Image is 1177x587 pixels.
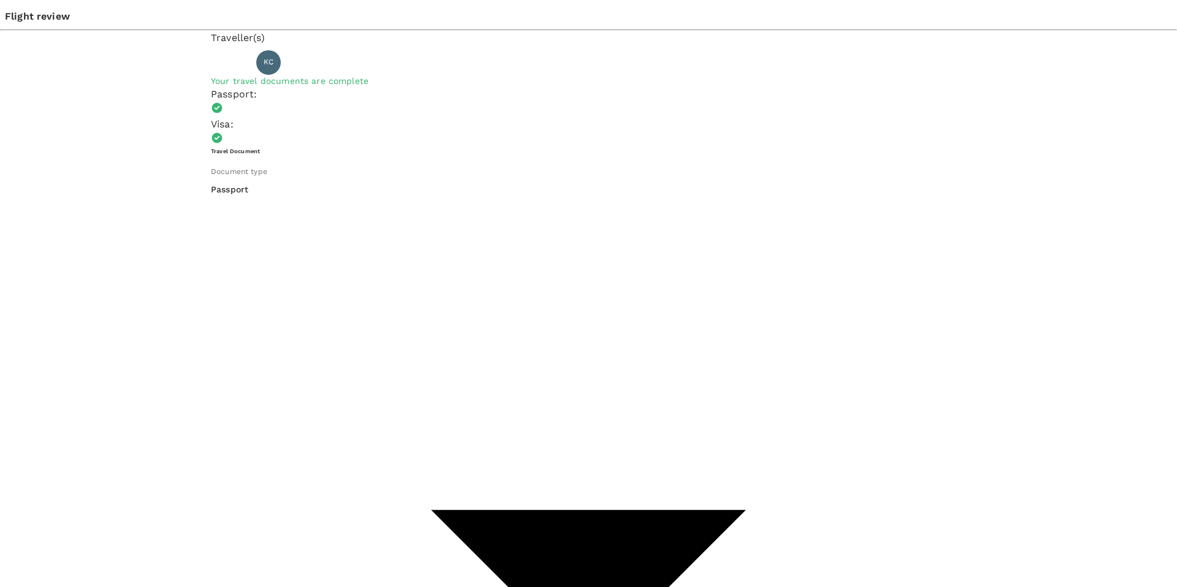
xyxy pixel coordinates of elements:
[264,56,273,69] span: KC
[211,167,267,176] span: Document type
[5,9,1172,24] p: Flight review
[211,31,966,45] p: Traveller(s)
[211,76,368,86] span: Your travel documents are complete
[211,56,251,69] p: Traveller 1 :
[286,55,415,70] p: Kalayaan [PERSON_NAME]
[211,183,966,195] p: Passport
[211,147,966,155] h6: Travel Document
[211,117,966,132] p: Visa :
[211,87,966,102] p: Passport :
